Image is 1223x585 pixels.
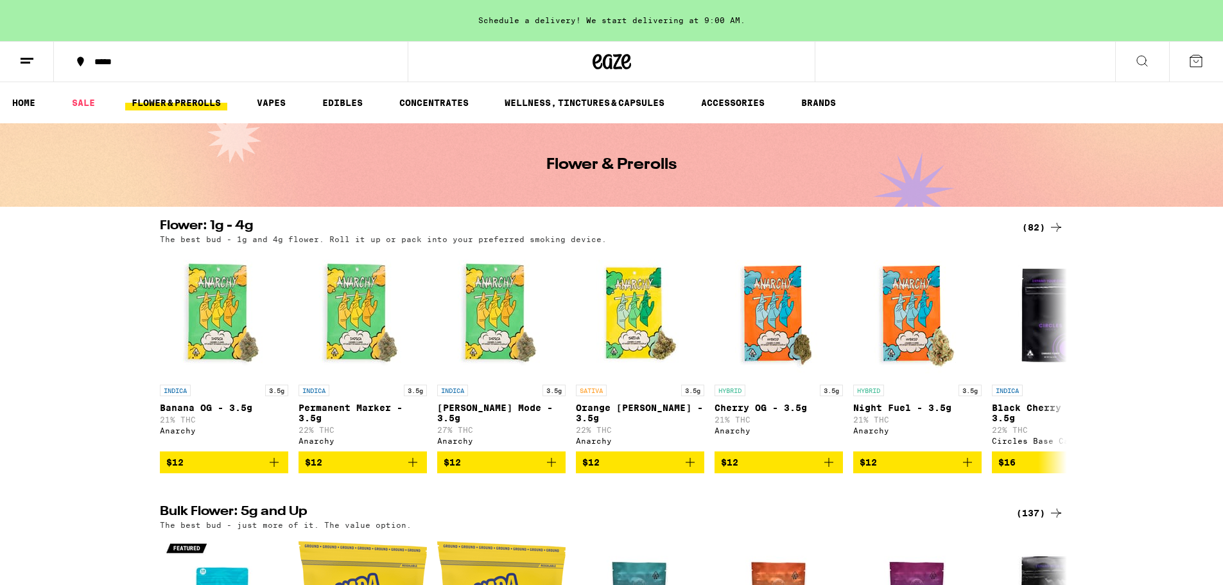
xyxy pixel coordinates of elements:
[576,385,607,396] p: SATIVA
[444,457,461,467] span: $12
[305,457,322,467] span: $12
[853,426,982,435] div: Anarchy
[299,403,427,423] p: Permanent Marker - 3.5g
[715,451,843,473] button: Add to bag
[853,451,982,473] button: Add to bag
[160,521,412,529] p: The best bud - just more of it. The value option.
[316,95,369,110] a: EDIBLES
[437,437,566,445] div: Anarchy
[299,437,427,445] div: Anarchy
[437,250,566,378] img: Anarchy - Runtz Mode - 3.5g
[299,250,427,378] img: Anarchy - Permanent Marker - 3.5g
[998,457,1016,467] span: $16
[498,95,671,110] a: WELLNESS, TINCTURES & CAPSULES
[6,95,42,110] a: HOME
[715,250,843,378] img: Anarchy - Cherry OG - 3.5g
[125,95,227,110] a: FLOWER & PREROLLS
[681,385,704,396] p: 3.5g
[721,457,738,467] span: $12
[542,385,566,396] p: 3.5g
[160,451,288,473] button: Add to bag
[437,403,566,423] p: [PERSON_NAME] Mode - 3.5g
[715,385,745,396] p: HYBRID
[160,220,1001,235] h2: Flower: 1g - 4g
[576,451,704,473] button: Add to bag
[992,437,1120,445] div: Circles Base Camp
[695,95,771,110] a: ACCESSORIES
[576,403,704,423] p: Orange [PERSON_NAME] - 3.5g
[437,250,566,451] a: Open page for Runtz Mode - 3.5g from Anarchy
[853,415,982,424] p: 21% THC
[160,415,288,424] p: 21% THC
[715,403,843,413] p: Cherry OG - 3.5g
[160,250,288,378] img: Anarchy - Banana OG - 3.5g
[853,250,982,451] a: Open page for Night Fuel - 3.5g from Anarchy
[437,451,566,473] button: Add to bag
[160,426,288,435] div: Anarchy
[715,415,843,424] p: 21% THC
[1022,220,1064,235] a: (82)
[160,250,288,451] a: Open page for Banana OG - 3.5g from Anarchy
[715,250,843,451] a: Open page for Cherry OG - 3.5g from Anarchy
[853,403,982,413] p: Night Fuel - 3.5g
[160,505,1001,521] h2: Bulk Flower: 5g and Up
[160,235,607,243] p: The best bud - 1g and 4g flower. Roll it up or pack into your preferred smoking device.
[437,385,468,396] p: INDICA
[299,451,427,473] button: Add to bag
[160,403,288,413] p: Banana OG - 3.5g
[437,426,566,434] p: 27% THC
[992,426,1120,434] p: 22% THC
[576,250,704,451] a: Open page for Orange Runtz - 3.5g from Anarchy
[992,451,1120,473] button: Add to bag
[250,95,292,110] a: VAPES
[582,457,600,467] span: $12
[820,385,843,396] p: 3.5g
[160,385,191,396] p: INDICA
[576,250,704,378] img: Anarchy - Orange Runtz - 3.5g
[299,250,427,451] a: Open page for Permanent Marker - 3.5g from Anarchy
[393,95,475,110] a: CONCENTRATES
[299,385,329,396] p: INDICA
[404,385,427,396] p: 3.5g
[715,426,843,435] div: Anarchy
[853,385,884,396] p: HYBRID
[265,385,288,396] p: 3.5g
[992,385,1023,396] p: INDICA
[576,426,704,434] p: 22% THC
[546,157,677,173] h1: Flower & Prerolls
[299,426,427,434] p: 22% THC
[1016,505,1064,521] a: (137)
[166,457,184,467] span: $12
[992,250,1120,451] a: Open page for Black Cherry Gelato - 3.5g from Circles Base Camp
[795,95,842,110] a: BRANDS
[992,403,1120,423] p: Black Cherry Gelato - 3.5g
[576,437,704,445] div: Anarchy
[992,250,1120,378] img: Circles Base Camp - Black Cherry Gelato - 3.5g
[853,250,982,378] img: Anarchy - Night Fuel - 3.5g
[860,457,877,467] span: $12
[958,385,982,396] p: 3.5g
[65,95,101,110] a: SALE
